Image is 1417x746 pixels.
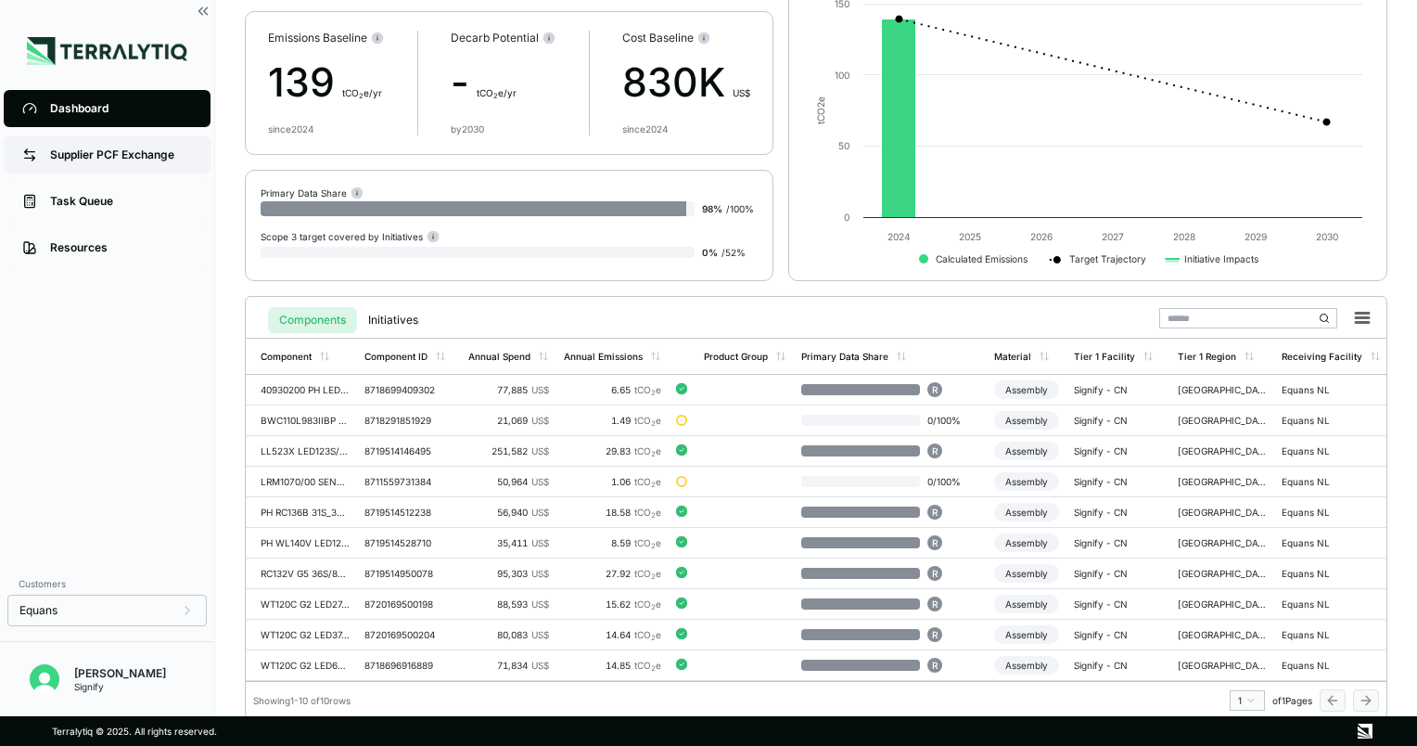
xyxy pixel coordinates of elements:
[1282,415,1371,426] div: Equans NL
[1178,598,1267,610] div: [GEOGRAPHIC_DATA]
[1102,231,1124,242] text: 2027
[268,307,357,333] button: Components
[7,572,207,595] div: Customers
[1282,629,1371,640] div: Equans NL
[994,472,1059,491] div: Assembly
[50,101,192,116] div: Dashboard
[1074,445,1163,457] div: Signify - CN
[564,537,661,548] div: 8.59
[651,450,656,458] sub: 2
[634,384,661,395] span: tCO e
[564,476,661,487] div: 1.06
[1282,660,1371,671] div: Equans NL
[493,92,498,100] sub: 2
[1282,384,1371,395] div: Equans NL
[651,572,656,581] sub: 2
[932,384,938,395] span: R
[1282,507,1371,518] div: Equans NL
[651,634,656,642] sub: 2
[651,542,656,550] sub: 2
[564,445,661,457] div: 29.83
[994,503,1059,521] div: Assembly
[364,629,453,640] div: 8720169500204
[261,629,350,640] div: WT120C G2 LED37_60S/840 PSU L1500
[364,351,428,362] div: Component ID
[468,507,549,518] div: 56,940
[726,203,754,214] span: / 100 %
[634,537,661,548] span: tCO e
[359,92,364,100] sub: 2
[1178,476,1267,487] div: [GEOGRAPHIC_DATA]
[1178,445,1267,457] div: [GEOGRAPHIC_DATA]
[564,351,643,362] div: Annual Emissions
[564,507,661,518] div: 18.58
[835,70,849,81] text: 100
[531,415,549,426] span: US$
[451,123,484,135] div: by 2030
[634,445,661,457] span: tCO e
[801,351,888,362] div: Primary Data Share
[468,629,549,640] div: 80,083
[564,660,661,671] div: 14.85
[920,415,979,426] span: 0 / 100 %
[468,415,549,426] div: 21,069
[531,568,549,579] span: US$
[622,53,750,112] div: 830K
[994,595,1059,613] div: Assembly
[1178,629,1267,640] div: [GEOGRAPHIC_DATA]
[261,568,350,579] div: RC132V G5 36S/840 PSU W30L120 OC
[564,415,661,426] div: 1.49
[1178,537,1267,548] div: [GEOGRAPHIC_DATA]
[932,507,938,518] span: R
[261,537,350,548] div: PH WL140V LED12S/830 PSU WH
[1282,568,1371,579] div: Equans NL
[1178,415,1267,426] div: [GEOGRAPHIC_DATA]
[1230,690,1265,711] button: 1
[468,351,530,362] div: Annual Spend
[261,660,350,671] div: WT120C G2 LED60S/840 PSU TW3 L1500
[268,53,384,112] div: 139
[531,507,549,518] span: US$
[531,476,549,487] span: US$
[50,148,192,162] div: Supplier PCF Exchange
[451,53,555,112] div: -
[1238,695,1257,706] div: 1
[364,568,453,579] div: 8719514950078
[1178,351,1236,362] div: Tier 1 Region
[634,415,661,426] span: tCO e
[27,37,187,65] img: Logo
[50,240,192,255] div: Resources
[704,351,768,362] div: Product Group
[531,629,549,640] span: US$
[531,598,549,610] span: US$
[702,203,722,214] span: 98 %
[364,476,453,487] div: 8711559731384
[261,186,364,199] div: Primary Data Share
[468,660,549,671] div: 71,834
[1282,476,1371,487] div: Equans NL
[1282,351,1362,362] div: Receiving Facility
[1245,231,1267,242] text: 2029
[261,476,350,487] div: LRM1070/00 SENSR MOV DET ST
[1184,253,1258,265] text: Initiative Impacts
[1074,351,1135,362] div: Tier 1 Facility
[261,598,350,610] div: WT120C G2 LED27_45S/840 PSU L1200
[815,96,826,124] text: tCO e
[622,31,750,45] div: Cost Baseline
[1069,253,1146,265] text: Target Trajectory
[468,445,549,457] div: 251,582
[634,598,661,610] span: tCO e
[357,307,429,333] button: Initiatives
[22,657,67,701] button: Open user button
[1316,231,1338,242] text: 2030
[622,123,668,135] div: since 2024
[651,389,656,397] sub: 2
[932,660,938,671] span: R
[30,664,59,694] img: Dick Rutten
[634,476,661,487] span: tCO e
[1074,629,1163,640] div: Signify - CN
[50,194,192,209] div: Task Queue
[651,481,656,489] sub: 2
[994,625,1059,644] div: Assembly
[815,102,826,108] tspan: 2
